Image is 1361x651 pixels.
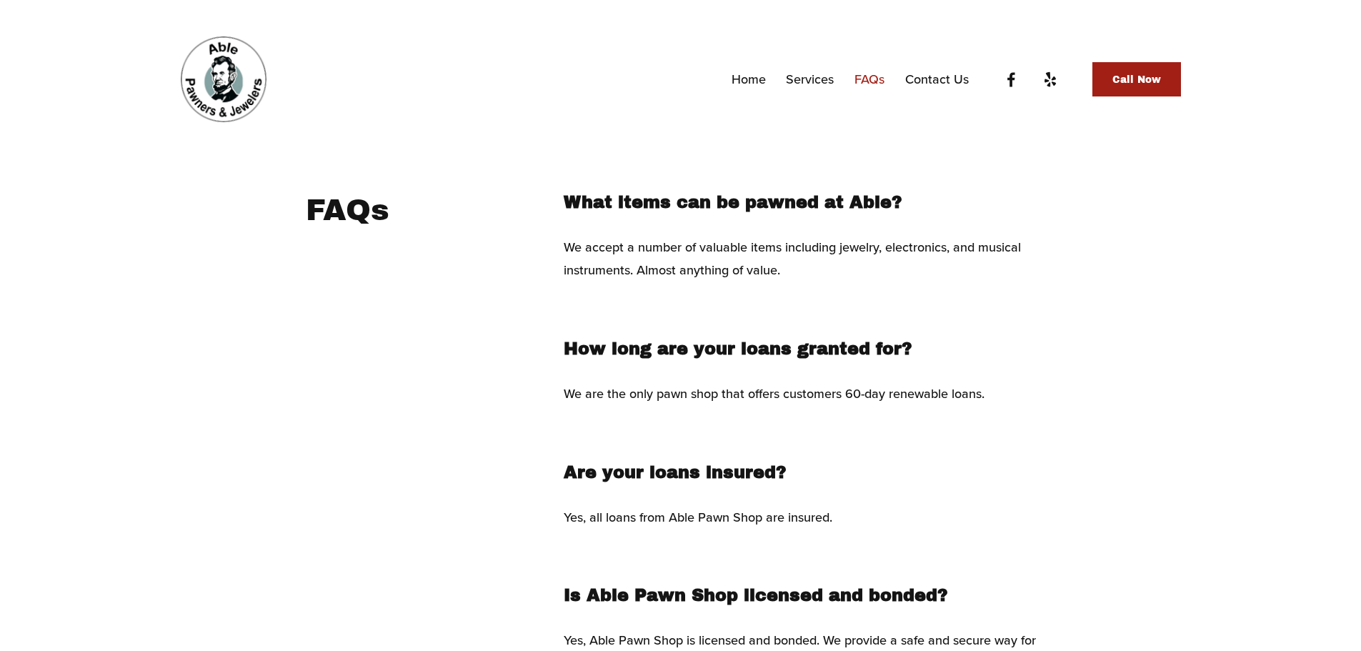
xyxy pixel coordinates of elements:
[564,506,1056,529] p: Yes, all loans from Able Pawn Shop are insured.
[786,66,834,92] a: Services
[306,191,539,230] h2: FAQs
[905,66,969,92] a: Contact Us
[1041,71,1059,89] a: Yelp
[854,66,884,92] a: FAQs
[564,382,1056,405] p: We are the only pawn shop that offers customers 60-day renewable loans.
[564,339,912,358] strong: How long are your loans granted for?
[564,236,1056,282] p: We accept a number of valuable items including jewelry, electronics, and musical instruments. Alm...
[181,36,266,122] img: Able Pawn Shop
[564,193,902,212] strong: What items can be pawned at Able?
[564,586,948,605] strong: Is Able Pawn Shop licensed and bonded?
[564,463,787,482] strong: Are your loans insured?
[1002,71,1020,89] a: Facebook
[732,66,766,92] a: Home
[1092,62,1180,96] a: Call Now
